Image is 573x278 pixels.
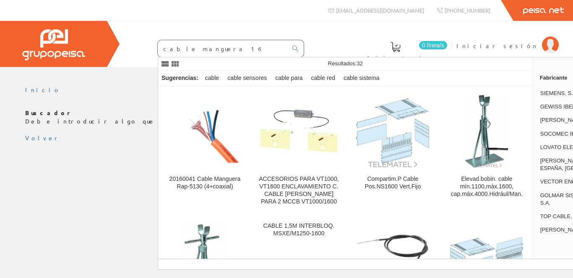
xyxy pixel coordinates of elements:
a: Iniciar sesión [456,35,559,43]
span: [PHONE_NUMBER] [445,7,490,14]
div: Compartim.P Cable Pos.NS1600 Vert.Fijo [353,175,433,190]
span: [EMAIL_ADDRESS][DOMAIN_NAME] [336,7,424,14]
a: Compartim.P Cable Pos.NS1600 Vert.Fijo Compartim.P Cable Pos.NS1600 Vert.Fijo [346,87,440,215]
div: cable red [308,71,339,86]
span: Iniciar sesión [456,41,538,50]
div: ACCESORIOS PARA VT1000, VT1600 ENCLAVAMIENTO C. CABLE [PERSON_NAME] PARA 2 MCCB VT1000/1600 [259,175,339,206]
span: 32 [357,60,362,67]
div: CABLE 1,5M INTERBLOQ. MSXE/M1250-1600 [259,222,339,237]
img: ACCESORIOS PARA VT1000, VT1600 ENCLAVAMIENTO C. CABLE BOWDEN PARA 2 MCCB VT1000/1600 [259,108,339,154]
img: Elevad.bobin. cable mín.1100,máx.1600, cap.máx.4000.Hidrául/Man. [464,93,510,169]
span: Resultados: [328,60,363,67]
div: Elevad.bobin. cable mín.1100,máx.1600, cap.máx.4000.Hidrául/Man. [447,175,527,198]
a: ACCESORIOS PARA VT1000, VT1600 ENCLAVAMIENTO C. CABLE BOWDEN PARA 2 MCCB VT1000/1600 ACCESORIOS P... [252,87,346,215]
div: cable para [272,71,306,86]
a: Inicio [25,86,61,93]
img: Grupo Peisa [22,29,85,60]
span: Pedido actual [367,54,424,62]
b: Buscador [25,109,73,116]
a: Volver [25,134,60,142]
div: Sugerencias: [158,72,200,84]
img: Compartim.P Cable Pos.NS1600 Vert.Fijo [355,93,430,169]
div: cable sistema [340,71,383,86]
input: Buscar ... [158,40,287,57]
span: 0 línea/s [419,41,447,49]
img: 20160041 Cable Manguera Rap-5130 (4+coaxial) [165,98,245,164]
div: cable sensores [224,71,270,86]
div: cable [202,71,222,86]
div: © Grupo Peisa [25,142,548,149]
a: Elevad.bobin. cable mín.1100,máx.1600, cap.máx.4000.Hidrául/Man. Elevad.bobin. cable mín.1100,máx... [440,87,534,215]
a: 20160041 Cable Manguera Rap-5130 (4+coaxial) 20160041 Cable Manguera Rap-5130 (4+coaxial) [158,87,252,215]
div: 20160041 Cable Manguera Rap-5130 (4+coaxial) [165,175,245,190]
p: Debe introducir algo que buscar [25,109,548,126]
